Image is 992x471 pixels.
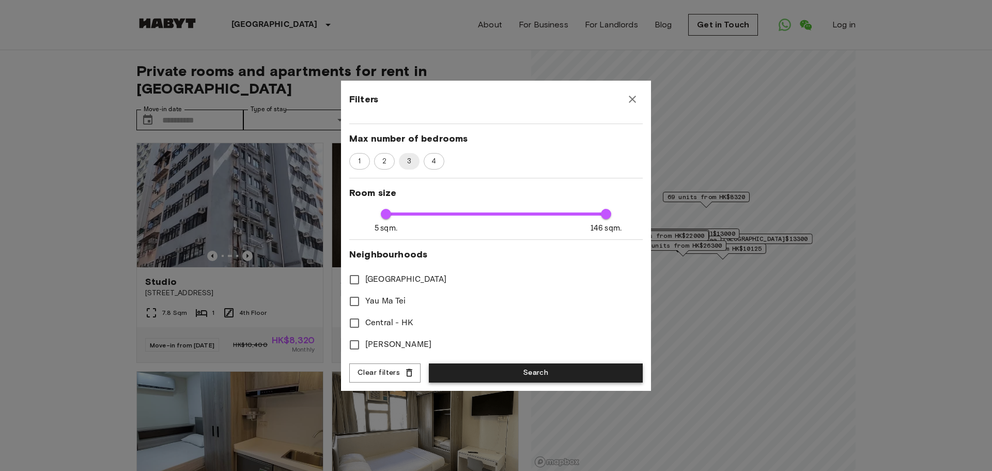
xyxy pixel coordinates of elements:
span: [PERSON_NAME] [365,339,431,351]
span: 3 [401,156,417,166]
span: Filters [349,93,378,105]
span: 2 [377,156,392,166]
div: 1 [349,153,370,170]
button: Search [429,363,643,383]
span: Yau Ma Tei [365,295,406,308]
span: 4 [426,156,442,166]
div: 3 [399,153,420,170]
span: Max number of bedrooms [349,132,643,145]
div: 2 [374,153,395,170]
span: 5 sqm. [375,223,397,234]
span: [GEOGRAPHIC_DATA] [365,274,447,286]
span: Neighbourhoods [349,248,643,261]
span: 1 [352,156,366,166]
button: Clear filters [349,363,421,383]
div: 4 [424,153,444,170]
span: Central - HK [365,317,413,329]
span: Room size [349,187,643,199]
span: 146 sqm. [591,223,622,234]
